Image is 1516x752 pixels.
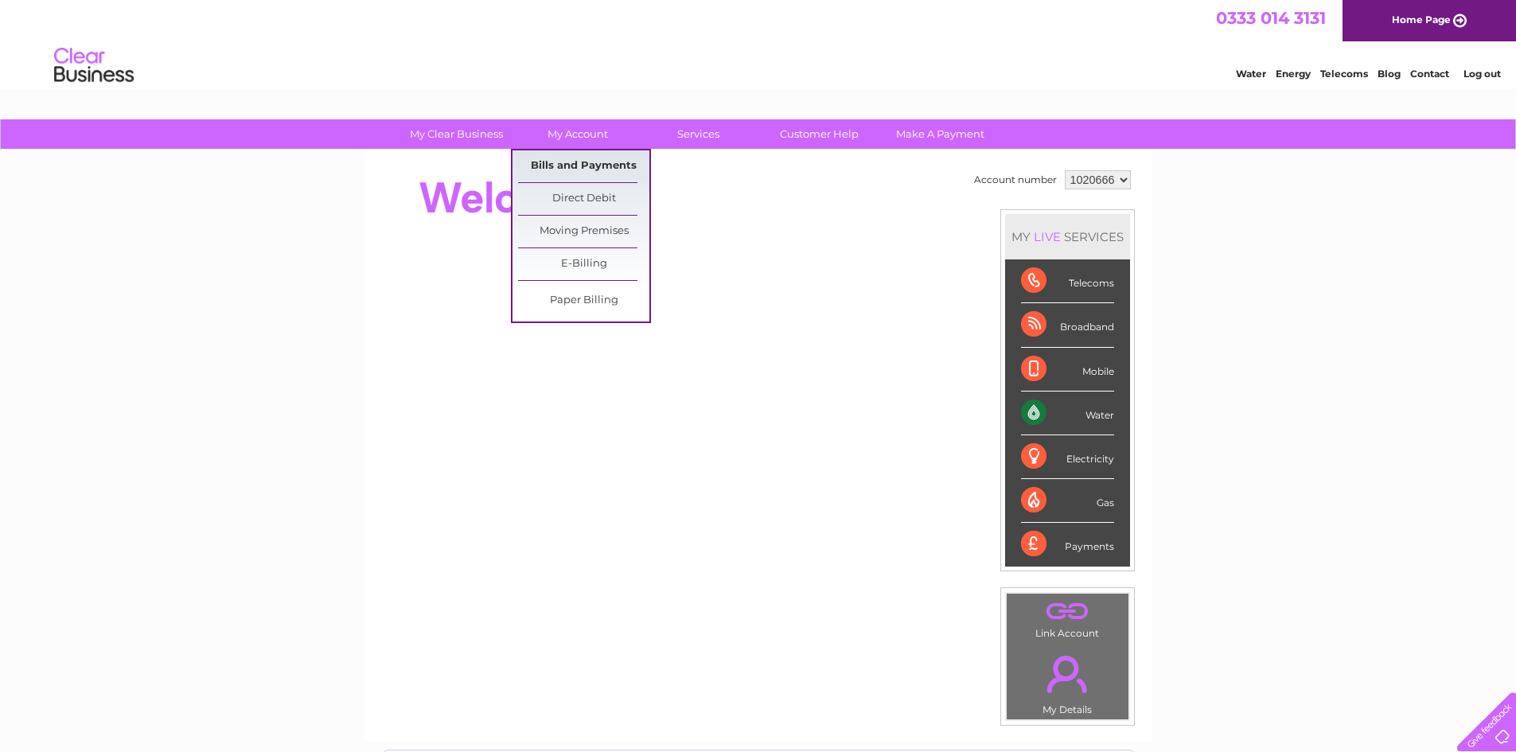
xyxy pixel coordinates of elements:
[1320,68,1368,80] a: Telecoms
[518,150,649,182] a: Bills and Payments
[1005,214,1130,259] div: MY SERVICES
[1021,392,1114,435] div: Water
[1006,642,1129,720] td: My Details
[754,119,885,149] a: Customer Help
[518,183,649,215] a: Direct Debit
[1276,68,1311,80] a: Energy
[1410,68,1449,80] a: Contact
[1463,68,1501,80] a: Log out
[518,216,649,247] a: Moving Premises
[633,119,764,149] a: Services
[512,119,643,149] a: My Account
[1011,646,1124,702] a: .
[1021,435,1114,479] div: Electricity
[1006,593,1129,643] td: Link Account
[518,248,649,280] a: E-Billing
[1021,479,1114,523] div: Gas
[1021,259,1114,303] div: Telecoms
[1378,68,1401,80] a: Blog
[391,119,522,149] a: My Clear Business
[1021,523,1114,566] div: Payments
[518,285,649,317] a: Paper Billing
[1031,229,1064,244] div: LIVE
[970,166,1061,193] td: Account number
[1021,303,1114,347] div: Broadband
[1011,598,1124,625] a: .
[53,41,134,90] img: logo.png
[875,119,1006,149] a: Make A Payment
[383,9,1135,77] div: Clear Business is a trading name of Verastar Limited (registered in [GEOGRAPHIC_DATA] No. 3667643...
[1021,348,1114,392] div: Mobile
[1216,8,1326,28] a: 0333 014 3131
[1236,68,1266,80] a: Water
